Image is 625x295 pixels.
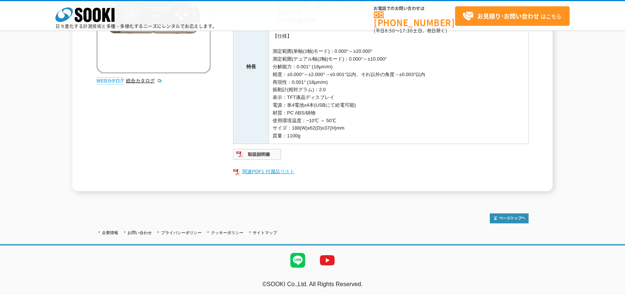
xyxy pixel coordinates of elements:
a: プライバシーポリシー [161,230,202,235]
span: 8:50 [385,27,395,34]
a: お問い合わせ [127,230,152,235]
a: 総合カタログ [126,78,162,83]
a: 企業情報 [102,230,118,235]
a: お見積り･お問い合わせはこちら [455,6,570,26]
img: YouTube [312,246,342,275]
a: 関連PDF1 付属品リスト [233,167,529,176]
span: お電話でのお問い合わせは [374,6,455,11]
a: サイトマップ [253,230,277,235]
img: トップページへ [490,213,529,223]
span: はこちら [462,11,561,22]
strong: お見積り･お問い合わせ [477,11,539,20]
a: [PHONE_NUMBER] [374,11,455,27]
img: LINE [283,246,312,275]
a: 取扱説明書 [233,153,281,159]
span: 17:30 [400,27,413,34]
img: 取扱説明書 [233,148,281,160]
img: webカタログ [96,77,124,85]
a: テストMail [597,289,625,295]
a: クッキーポリシー [211,230,243,235]
p: 日々進化する計測技術と多種・多様化するニーズにレンタルでお応えします。 [55,24,217,28]
span: (平日 ～ 土日、祝日除く) [374,27,447,34]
